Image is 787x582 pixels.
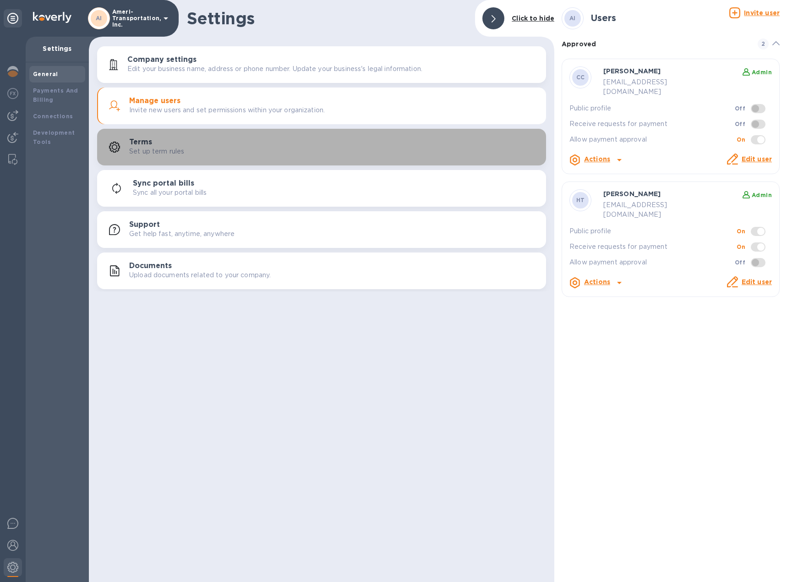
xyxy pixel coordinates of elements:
[569,258,735,267] p: Allow payment approval
[562,29,780,59] div: Approved 2
[742,278,772,286] a: Edit user
[97,46,546,83] button: Company settingsEdit your business name, address or phone number. Update your business's legal in...
[744,9,780,16] u: Invite user
[129,270,271,280] p: Upload documents related to your company.
[129,138,152,147] h3: Terms
[569,119,735,129] p: Receive requests for payment
[97,88,546,124] button: Manage usersInvite new users and set permissions within your organization.
[603,77,702,97] p: [EMAIL_ADDRESS][DOMAIN_NAME]
[97,253,546,289] button: DocumentsUpload documents related to your company.
[758,38,769,49] span: 2
[569,15,576,22] b: AI
[737,136,745,143] b: On
[569,226,737,236] p: Public profile
[33,44,82,53] p: Settings
[569,242,737,252] p: Receive requests for payment
[129,262,172,270] h3: Documents
[33,113,73,120] b: Connections
[129,220,160,229] h3: Support
[133,188,207,198] p: Sync all your portal bills
[97,211,546,248] button: SupportGet help fast, anytime, anywhere
[129,97,180,105] h3: Manage users
[735,105,745,112] b: Off
[576,197,585,203] b: HT
[584,278,610,286] b: Actions
[127,55,197,64] h3: Company settings
[603,189,702,198] p: [PERSON_NAME]
[569,104,735,113] p: Public profile
[752,192,772,198] b: Admin
[569,66,772,166] div: CC[PERSON_NAME] Admin[EMAIL_ADDRESS][DOMAIN_NAME]Public profileOffReceive requests for paymentOff...
[33,87,78,103] b: Payments And Billing
[737,228,745,235] b: On
[737,243,745,250] b: On
[33,129,75,145] b: Development Tools
[562,40,596,48] b: Approved
[4,9,22,27] div: Unpin categories
[7,88,18,99] img: Foreign exchange
[129,147,184,156] p: Set up term rules
[735,121,745,127] b: Off
[584,155,610,163] b: Actions
[752,69,772,76] b: Admin
[96,15,102,22] b: AI
[33,12,71,23] img: Logo
[97,129,546,165] button: TermsSet up term rules
[33,71,58,77] b: General
[97,170,546,207] button: Sync portal billsSync all your portal bills
[187,9,468,28] h1: Settings
[133,179,194,188] h3: Sync portal bills
[127,64,422,74] p: Edit your business name, address or phone number. Update your business's legal information.
[735,259,745,266] b: Off
[129,229,235,239] p: Get help fast, anytime, anywhere
[129,105,325,115] p: Invite new users and set permissions within your organization.
[603,200,702,220] p: [EMAIL_ADDRESS][DOMAIN_NAME]
[569,189,772,289] div: HT[PERSON_NAME] Admin[EMAIL_ADDRESS][DOMAIN_NAME]Public profileOnReceive requests for paymentOnAl...
[576,74,585,81] b: CC
[603,66,702,76] p: [PERSON_NAME]
[742,155,772,163] a: Edit user
[112,9,158,28] p: Ameri-Transportation, Inc.
[591,13,616,23] h3: Users
[569,135,737,144] p: Allow payment approval
[512,15,554,22] b: Click to hide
